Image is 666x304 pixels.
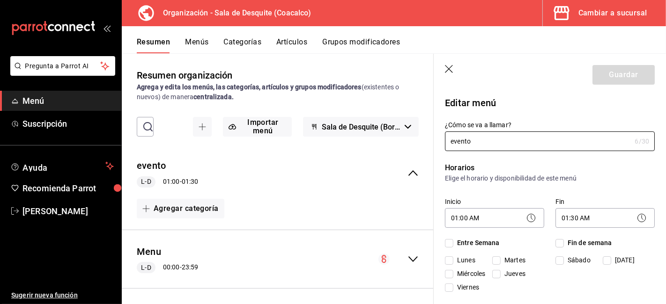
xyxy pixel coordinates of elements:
[303,117,419,137] button: Sala de Desquite (Borrador)
[445,174,655,183] p: Elige el horario y disponibilidad de este menú
[445,122,655,129] label: ¿Cómo se va a llamar?
[137,83,362,91] strong: Agrega y edita los menús, las categorías, artículos y grupos modificadores
[122,152,434,195] div: collapse-menu-row
[137,177,155,187] span: L-D
[22,205,114,217] span: [PERSON_NAME]
[137,245,161,259] button: Menu
[10,56,115,76] button: Pregunta a Parrot AI
[137,176,198,188] div: 01:00 - 01:30
[137,263,155,273] span: L-D
[156,117,162,136] input: Buscar menú
[22,117,114,130] span: Suscripción
[11,290,114,300] span: Sugerir nueva función
[453,282,479,292] span: Viernes
[276,37,307,53] button: Artículos
[223,117,291,137] button: Importar menú
[635,137,649,146] div: 6 /30
[137,199,224,218] button: Agregar categoría
[555,208,655,228] div: 01:30 AM
[555,199,655,205] label: Fin
[185,37,208,53] button: Menús
[453,238,500,248] span: Entre Semana
[137,82,419,102] div: (existentes o nuevos) de manera
[445,162,655,174] p: Horarios
[137,262,198,273] div: 00:00 - 23:59
[137,68,233,82] div: Resumen organización
[22,182,114,195] span: Recomienda Parrot
[137,159,166,173] button: evento
[25,61,101,71] span: Pregunta a Parrot AI
[137,37,666,53] div: navigation tabs
[193,93,234,101] strong: centralizada.
[445,199,544,205] label: Inicio
[22,94,114,107] span: Menú
[611,255,635,265] span: [DATE]
[453,255,475,265] span: Lunes
[155,7,311,19] h3: Organización - Sala de Desquite (Coacalco)
[564,255,591,265] span: Sábado
[322,37,400,53] button: Grupos modificadores
[445,208,544,228] div: 01:00 AM
[453,269,485,279] span: Miércoles
[578,7,647,20] div: Cambiar a sucursal
[22,160,102,172] span: Ayuda
[322,123,401,131] span: Sala de Desquite (Borrador)
[137,37,170,53] button: Resumen
[501,269,525,279] span: Jueves
[445,96,655,110] p: Editar menú
[7,68,115,78] a: Pregunta a Parrot AI
[501,255,525,265] span: Martes
[224,37,262,53] button: Categorías
[564,238,612,248] span: Fin de semana
[103,24,111,32] button: open_drawer_menu
[122,238,434,281] div: collapse-menu-row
